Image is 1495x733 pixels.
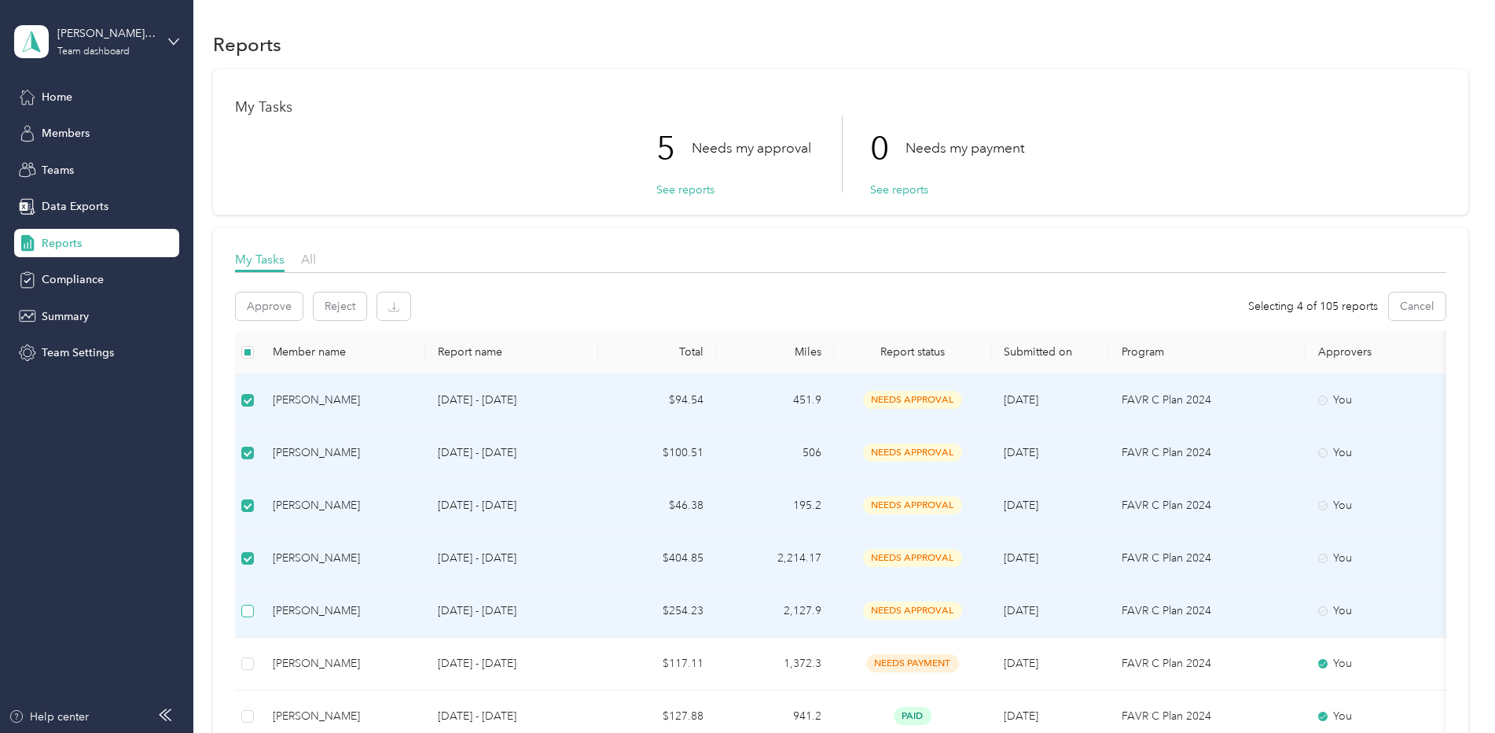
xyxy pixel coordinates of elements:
[438,708,586,725] p: [DATE] - [DATE]
[1318,655,1450,672] div: You
[656,182,714,198] button: See reports
[1109,374,1306,427] td: FAVR C Plan 2024
[1004,499,1038,512] span: [DATE]
[1389,293,1445,320] button: Cancel
[1318,708,1450,725] div: You
[598,585,716,638] td: $254.23
[1109,480,1306,532] td: FAVR C Plan 2024
[870,116,905,182] p: 0
[438,444,586,462] p: [DATE] - [DATE]
[716,532,834,585] td: 2,214.17
[1004,551,1038,565] span: [DATE]
[1004,446,1038,459] span: [DATE]
[863,391,962,409] span: needs approval
[1122,444,1293,462] p: FAVR C Plan 2024
[729,345,821,359] div: Miles
[42,198,108,215] span: Data Exports
[716,638,834,691] td: 1,372.3
[847,345,979,359] span: Report status
[438,550,586,567] p: [DATE] - [DATE]
[273,602,413,620] div: [PERSON_NAME]
[598,374,716,427] td: $94.54
[42,235,82,252] span: Reports
[1122,602,1293,620] p: FAVR C Plan 2024
[870,182,928,198] button: See reports
[1318,444,1450,462] div: You
[905,138,1024,158] p: Needs my payment
[42,125,90,142] span: Members
[598,638,716,691] td: $117.11
[1248,298,1378,315] span: Selecting 4 of 105 reports
[1318,392,1450,409] div: You
[260,331,425,374] th: Member name
[273,550,413,567] div: [PERSON_NAME]
[1122,550,1293,567] p: FAVR C Plan 2024
[1109,638,1306,691] td: FAVR C Plan 2024
[1306,331,1463,374] th: Approvers
[42,89,72,105] span: Home
[1122,497,1293,514] p: FAVR C Plan 2024
[273,345,413,359] div: Member name
[611,345,703,359] div: Total
[273,497,413,514] div: [PERSON_NAME]
[863,602,962,620] span: needs approval
[236,293,303,320] button: Approve
[42,162,74,179] span: Teams
[273,392,413,409] div: [PERSON_NAME]
[1004,709,1038,723] span: [DATE]
[1122,655,1293,672] p: FAVR C Plan 2024
[1318,602,1450,620] div: You
[1318,497,1450,514] div: You
[9,709,89,725] button: Help center
[42,308,89,325] span: Summary
[301,252,316,267] span: All
[42,344,114,361] span: Team Settings
[213,36,281,53] h1: Reports
[235,99,1446,116] h1: My Tasks
[598,532,716,585] td: $404.85
[863,444,962,462] span: needs approval
[57,25,156,42] div: [PERSON_NAME][EMAIL_ADDRESS][PERSON_NAME][DOMAIN_NAME]
[716,374,834,427] td: 451.9
[1004,393,1038,407] span: [DATE]
[1109,585,1306,638] td: FAVR C Plan 2024
[438,602,586,620] p: [DATE] - [DATE]
[1109,532,1306,585] td: FAVR C Plan 2024
[438,392,586,409] p: [DATE] - [DATE]
[1109,331,1306,374] th: Program
[863,549,962,567] span: needs approval
[716,585,834,638] td: 2,127.9
[1122,392,1293,409] p: FAVR C Plan 2024
[425,331,598,374] th: Report name
[716,480,834,532] td: 195.2
[235,252,285,267] span: My Tasks
[863,496,962,514] span: needs approval
[1004,604,1038,617] span: [DATE]
[438,497,586,514] p: [DATE] - [DATE]
[273,655,413,672] div: [PERSON_NAME]
[692,138,811,158] p: Needs my approval
[1122,708,1293,725] p: FAVR C Plan 2024
[894,707,931,725] span: paid
[1407,645,1495,733] iframe: Everlance-gr Chat Button Frame
[273,708,413,725] div: [PERSON_NAME]
[598,480,716,532] td: $46.38
[598,427,716,480] td: $100.51
[991,331,1109,374] th: Submitted on
[314,293,366,320] button: Reject
[57,47,130,57] div: Team dashboard
[866,654,959,672] span: needs payment
[273,444,413,462] div: [PERSON_NAME]
[1109,427,1306,480] td: FAVR C Plan 2024
[1004,657,1038,670] span: [DATE]
[438,655,586,672] p: [DATE] - [DATE]
[1318,550,1450,567] div: You
[656,116,692,182] p: 5
[716,427,834,480] td: 506
[42,271,104,288] span: Compliance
